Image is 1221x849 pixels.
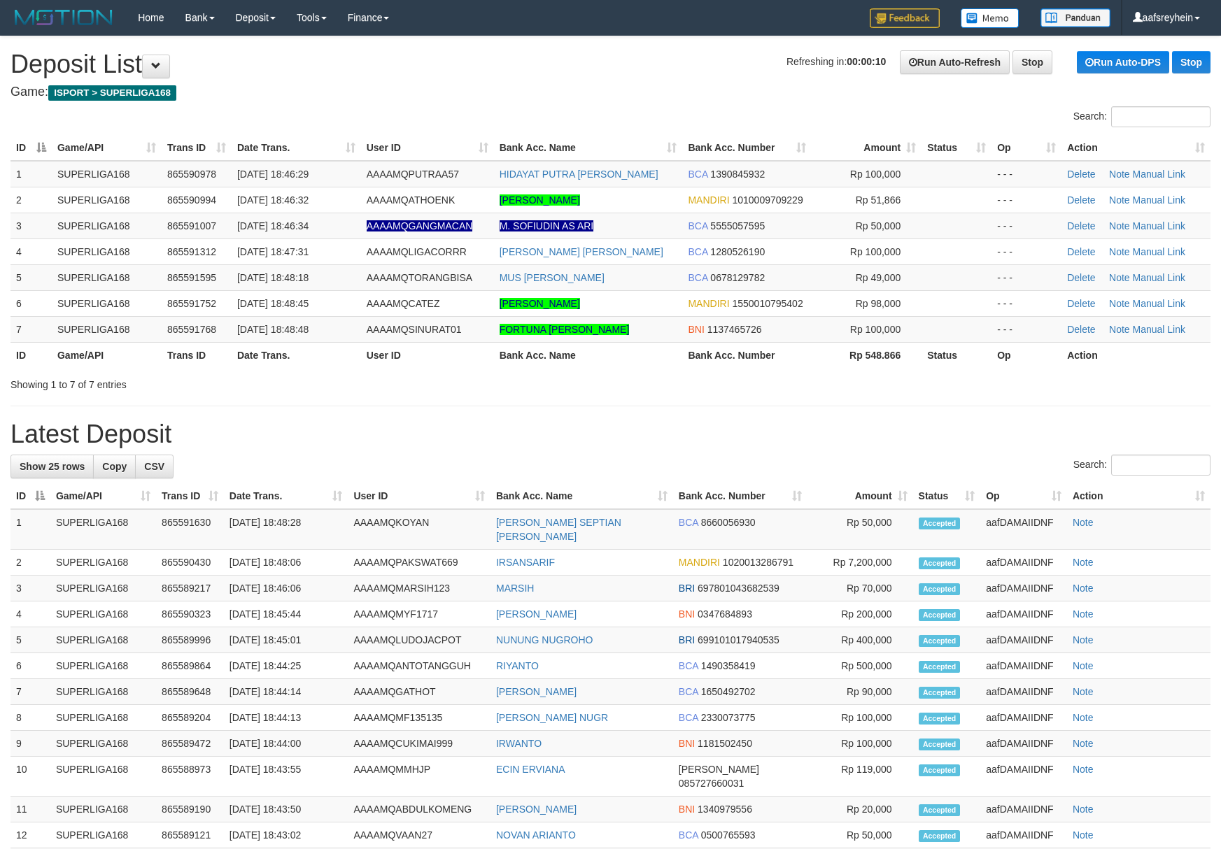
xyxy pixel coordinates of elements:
td: SUPERLIGA168 [50,757,156,797]
span: AAAAMQATHOENK [367,194,456,206]
a: Delete [1067,324,1095,335]
td: SUPERLIGA168 [52,316,162,342]
span: AAAAMQCATEZ [367,298,440,309]
td: [DATE] 18:48:28 [224,509,348,550]
td: SUPERLIGA168 [52,290,162,316]
span: 865591007 [167,220,216,231]
span: Rp 51,866 [856,194,901,206]
span: MANDIRI [679,557,720,568]
a: Note [1109,298,1130,309]
th: Bank Acc. Name: activate to sort column ascending [494,135,683,161]
span: BCA [679,517,698,528]
a: [PERSON_NAME] [496,608,577,620]
td: - - - [991,264,1061,290]
span: Accepted [919,518,961,529]
td: 12 [10,822,50,848]
td: 865589864 [156,653,224,679]
h1: Latest Deposit [10,420,1211,448]
span: [DATE] 18:48:18 [237,272,309,283]
a: Run Auto-Refresh [900,50,1010,74]
td: [DATE] 18:45:01 [224,627,348,653]
td: AAAAMQVAAN27 [348,822,490,848]
a: Note [1073,829,1094,841]
span: Refreshing in: [786,56,886,67]
td: AAAAMQLUDOJACPOT [348,627,490,653]
span: Copy 0347684893 to clipboard [698,608,752,620]
td: Rp 400,000 [807,627,913,653]
span: Copy 1181502450 to clipboard [698,738,752,749]
a: MARSIH [496,583,534,594]
a: CSV [135,455,174,478]
th: ID: activate to sort column descending [10,135,52,161]
span: Rp 49,000 [856,272,901,283]
td: 865590430 [156,550,224,576]
span: Copy 2330073775 to clipboard [701,712,756,723]
span: Copy 1390845932 to clipboard [710,169,765,180]
td: SUPERLIGA168 [50,731,156,757]
span: Copy 697801043682539 to clipboard [698,583,779,594]
a: Manual Link [1133,298,1186,309]
span: Accepted [919,661,961,673]
a: Note [1109,324,1130,335]
a: Note [1073,764,1094,775]
span: BCA [679,686,698,697]
span: Rp 100,000 [850,246,901,257]
td: aafDAMAIIDNF [980,576,1067,601]
td: Rp 50,000 [807,822,913,848]
span: AAAAMQSINURAT01 [367,324,462,335]
th: ID: activate to sort column descending [10,483,50,509]
td: 865589996 [156,627,224,653]
td: 11 [10,797,50,822]
th: Bank Acc. Name: activate to sort column ascending [490,483,673,509]
td: SUPERLIGA168 [50,705,156,731]
span: Copy 1137465726 to clipboard [707,324,762,335]
td: - - - [991,213,1061,238]
th: Bank Acc. Number [682,342,812,368]
td: 10 [10,757,50,797]
th: Status: activate to sort column ascending [922,135,991,161]
td: - - - [991,290,1061,316]
span: [DATE] 18:46:34 [237,220,309,231]
label: Search: [1073,106,1211,127]
td: aafDAMAIIDNF [980,509,1067,550]
span: Accepted [919,583,961,595]
td: [DATE] 18:48:06 [224,550,348,576]
td: SUPERLIGA168 [52,213,162,238]
span: 865590994 [167,194,216,206]
strong: 00:00:10 [847,56,886,67]
img: Feedback.jpg [870,8,940,28]
th: Action: activate to sort column ascending [1061,135,1211,161]
img: MOTION_logo.png [10,7,117,28]
th: Trans ID: activate to sort column ascending [156,483,224,509]
td: 1 [10,509,50,550]
td: aafDAMAIIDNF [980,679,1067,705]
span: 865591312 [167,246,216,257]
span: BCA [688,246,707,257]
span: Copy 699101017940535 to clipboard [698,634,779,645]
td: AAAAMQGATHOT [348,679,490,705]
span: AAAAMQTORANGBISA [367,272,472,283]
td: 5 [10,627,50,653]
td: - - - [991,316,1061,342]
td: AAAAMQMMHJP [348,757,490,797]
th: User ID [361,342,494,368]
td: 9 [10,731,50,757]
th: Trans ID: activate to sort column ascending [162,135,232,161]
td: aafDAMAIIDNF [980,797,1067,822]
td: aafDAMAIIDNF [980,550,1067,576]
td: 865590323 [156,601,224,627]
input: Search: [1111,455,1211,476]
th: Status [922,342,991,368]
th: Date Trans.: activate to sort column ascending [232,135,361,161]
span: [DATE] 18:47:31 [237,246,309,257]
td: [DATE] 18:45:44 [224,601,348,627]
a: [PERSON_NAME] [496,804,577,815]
td: SUPERLIGA168 [50,550,156,576]
span: BNI [679,804,695,815]
span: [DATE] 18:48:48 [237,324,309,335]
td: Rp 119,000 [807,757,913,797]
span: Copy 0678129782 to clipboard [710,272,765,283]
span: Accepted [919,804,961,816]
td: AAAAMQABDULKOMENG [348,797,490,822]
th: ID [10,342,52,368]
